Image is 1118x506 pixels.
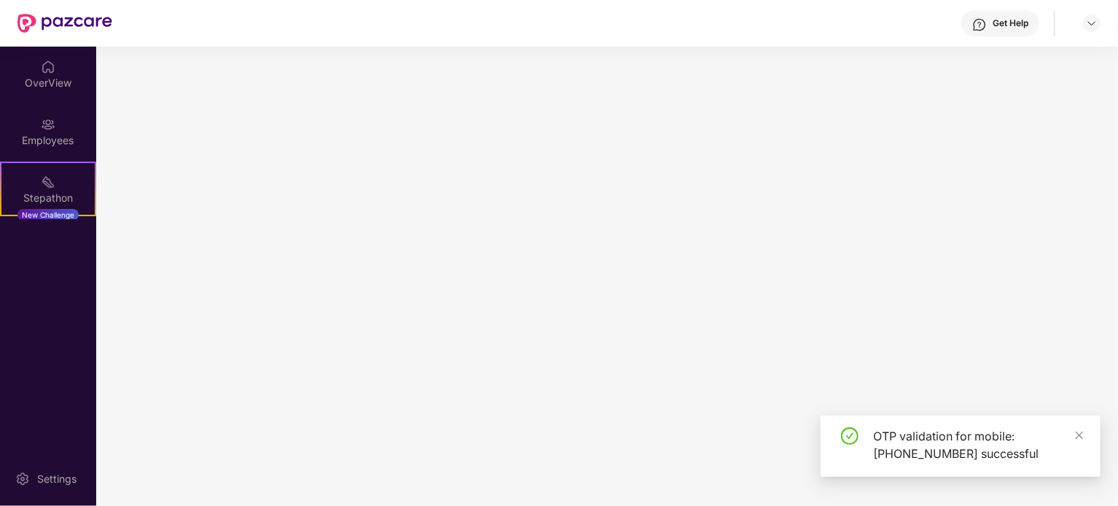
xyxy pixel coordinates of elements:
[15,472,30,486] img: svg+xml;base64,PHN2ZyBpZD0iU2V0dGluZy0yMHgyMCIgeG1sbnM9Imh0dHA6Ly93d3cudzMub3JnLzIwMDAvc3ZnIiB3aW...
[1,191,95,205] div: Stepathon
[17,14,112,33] img: New Pazcare Logo
[841,427,859,445] span: check-circle
[1074,430,1084,440] span: close
[972,17,987,32] img: svg+xml;base64,PHN2ZyBpZD0iSGVscC0zMngzMiIgeG1sbnM9Imh0dHA6Ly93d3cudzMub3JnLzIwMDAvc3ZnIiB3aWR0aD...
[1086,17,1098,29] img: svg+xml;base64,PHN2ZyBpZD0iRHJvcGRvd24tMzJ4MzIiIHhtbG5zPSJodHRwOi8vd3d3LnczLm9yZy8yMDAwL3N2ZyIgd2...
[41,117,55,132] img: svg+xml;base64,PHN2ZyBpZD0iRW1wbG95ZWVzIiB4bWxucz0iaHR0cDovL3d3dy53My5vcmcvMjAwMC9zdmciIHdpZHRoPS...
[41,175,55,189] img: svg+xml;base64,PHN2ZyB4bWxucz0iaHR0cDovL3d3dy53My5vcmcvMjAwMC9zdmciIHdpZHRoPSIyMSIgaGVpZ2h0PSIyMC...
[33,472,81,486] div: Settings
[17,209,79,221] div: New Challenge
[873,427,1083,462] div: OTP validation for mobile: [PHONE_NUMBER] successful
[41,60,55,74] img: svg+xml;base64,PHN2ZyBpZD0iSG9tZSIgeG1sbnM9Imh0dHA6Ly93d3cudzMub3JnLzIwMDAvc3ZnIiB3aWR0aD0iMjAiIG...
[993,17,1028,29] div: Get Help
